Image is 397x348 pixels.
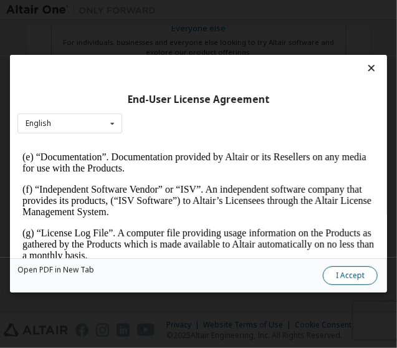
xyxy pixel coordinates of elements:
div: English [26,120,51,127]
p: (e) “Documentation”. Documentation provided by Altair or its Resellers on any media for use with ... [5,11,357,33]
div: End-User License Agreement [17,94,380,106]
button: I Accept [323,267,378,286]
a: Open PDF in New Tab [17,267,94,274]
p: (f) “Independent Software Vendor” or “ISV”. An independent software company that provides its pro... [5,43,357,77]
p: (h) “License Management System” or “LMS”. The license management system that accompanies the Prod... [5,130,357,164]
p: (g) “License Log File”. A computer file providing usage information on the Products as gathered b... [5,87,357,120]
